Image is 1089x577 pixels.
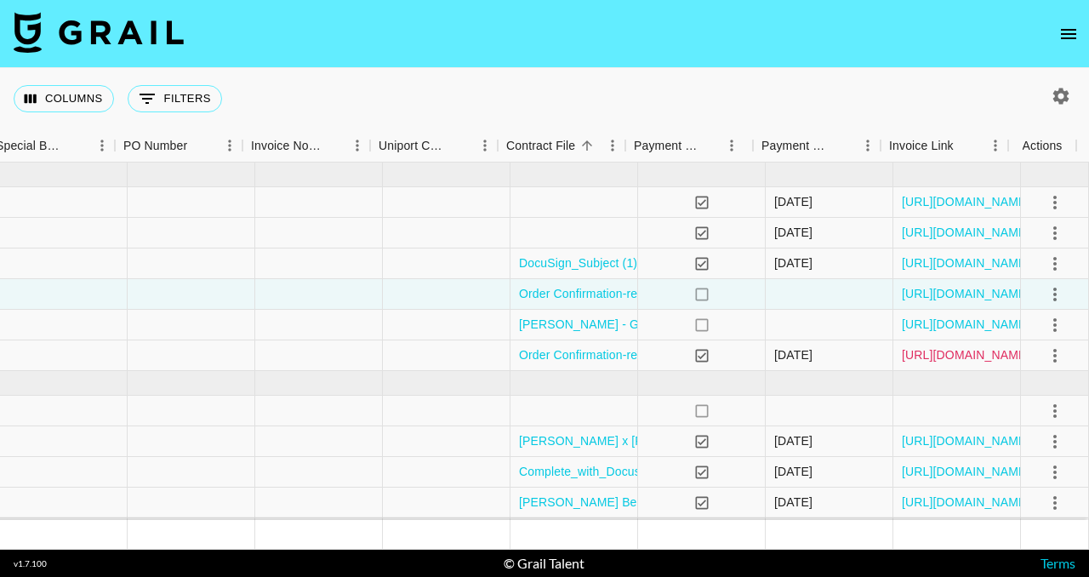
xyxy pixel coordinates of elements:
[774,254,812,271] div: 8/19/2025
[506,129,575,163] div: Contract File
[519,494,843,511] a: [PERSON_NAME] Best x Bloom Energy IG [DATE].docx.pdf
[1041,555,1075,571] a: Terms
[954,134,978,157] button: Sort
[761,129,831,163] div: Payment Sent Date
[1041,488,1069,517] button: select merge strategy
[831,134,855,157] button: Sort
[774,346,812,363] div: 6/22/2025
[1008,129,1076,163] div: Actions
[774,193,812,210] div: 6/8/2025
[89,133,115,158] button: Menu
[242,129,370,163] div: Invoice Notes
[774,463,812,480] div: 7/27/2025
[345,133,370,158] button: Menu
[1041,458,1069,487] button: select merge strategy
[774,494,812,511] div: 8/20/2025
[14,85,114,112] button: Select columns
[1041,427,1069,456] button: select merge strategy
[902,494,1030,511] a: [URL][DOMAIN_NAME]
[902,316,1030,333] a: [URL][DOMAIN_NAME]
[1023,129,1063,163] div: Actions
[504,555,584,572] div: © Grail Talent
[370,129,498,163] div: Uniport Contact Email
[519,285,778,302] a: Order Confirmation-rebeccasuewatson-1 (1).pdf
[1041,397,1069,426] button: select merge strategy
[575,134,599,157] button: Sort
[448,134,472,157] button: Sort
[115,129,242,163] div: PO Number
[902,193,1030,210] a: [URL][DOMAIN_NAME]
[719,133,744,158] button: Menu
[700,134,724,157] button: Sort
[519,254,658,271] a: DocuSign_Subject (1).pdf
[902,432,1030,449] a: [URL][DOMAIN_NAME]
[774,224,812,241] div: 6/30/2025
[1052,17,1086,51] button: open drawer
[634,129,700,163] div: Payment Sent
[855,133,881,158] button: Menu
[753,129,881,163] div: Payment Sent Date
[519,346,778,363] a: Order Confirmation-rebeccasuewatson-1 (1).pdf
[902,224,1030,241] a: [URL][DOMAIN_NAME]
[902,285,1030,302] a: [URL][DOMAIN_NAME]
[983,133,1008,158] button: Menu
[187,134,211,157] button: Sort
[889,129,954,163] div: Invoice Link
[600,133,625,158] button: Menu
[321,134,345,157] button: Sort
[1041,249,1069,278] button: select merge strategy
[519,432,881,449] a: [PERSON_NAME] x [PERSON_NAME] Energy IG [DATE].docx.pdf
[1041,188,1069,217] button: select merge strategy
[1041,519,1069,548] button: select merge strategy
[902,254,1030,271] a: [URL][DOMAIN_NAME]
[14,558,47,569] div: v 1.7.100
[251,129,321,163] div: Invoice Notes
[217,133,242,158] button: Menu
[625,129,753,163] div: Payment Sent
[519,463,824,480] a: Complete_with_Docusign_Rebecca_Watson_x_Bloo.pdf
[519,316,750,333] a: [PERSON_NAME] - Groupon Contract .jpg
[123,129,187,163] div: PO Number
[66,134,89,157] button: Sort
[1041,280,1069,309] button: select merge strategy
[128,85,222,112] button: Show filters
[1041,341,1069,370] button: select merge strategy
[902,463,1030,480] a: [URL][DOMAIN_NAME]
[881,129,1008,163] div: Invoice Link
[1041,219,1069,248] button: select merge strategy
[379,129,448,163] div: Uniport Contact Email
[14,12,184,53] img: Grail Talent
[1041,311,1069,340] button: select merge strategy
[774,432,812,449] div: 8/14/2025
[498,129,625,163] div: Contract File
[472,133,498,158] button: Menu
[902,346,1030,363] a: [URL][DOMAIN_NAME]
